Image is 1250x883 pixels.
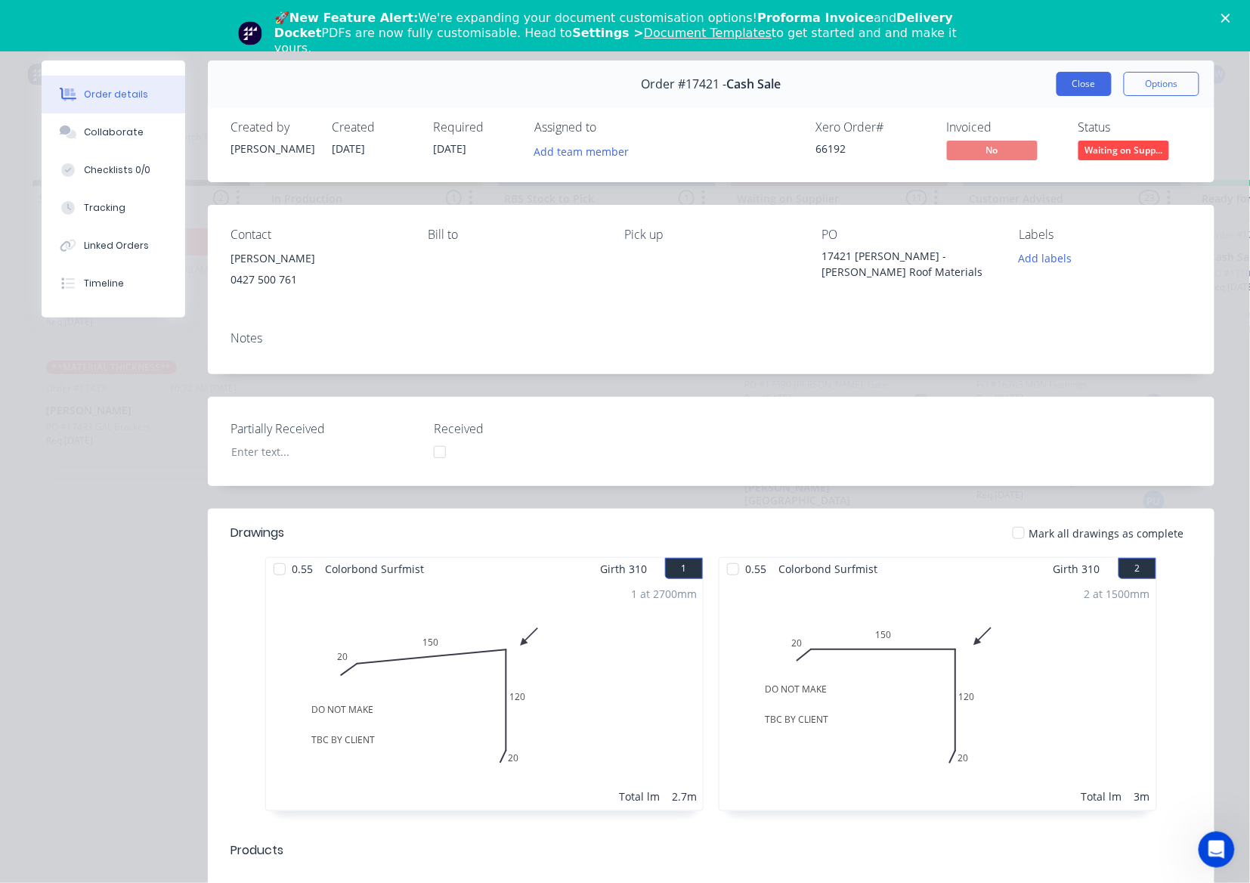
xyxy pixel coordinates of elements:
[231,269,404,290] div: 0427 500 761
[947,141,1038,160] span: No
[238,21,262,45] img: Profile image for Team
[84,88,148,101] div: Order details
[42,227,185,265] button: Linked Orders
[1078,120,1192,135] div: Status
[572,26,772,40] b: Settings >
[433,141,466,156] span: [DATE]
[1054,558,1100,580] span: Girth 310
[815,120,929,135] div: Xero Order #
[434,420,623,438] label: Received
[1078,141,1169,160] span: Waiting on Supp...
[332,120,415,135] div: Created
[821,248,995,280] div: 17421 [PERSON_NAME] - [PERSON_NAME] Roof Materials
[231,141,314,156] div: [PERSON_NAME]
[772,558,883,580] span: Colorbond Surfmist
[757,11,874,25] b: Proforma Invoice
[42,265,185,302] button: Timeline
[642,77,727,91] span: Order #17421 -
[947,120,1060,135] div: Invoiced
[231,228,404,242] div: Contact
[286,558,319,580] span: 0.55
[231,420,419,438] label: Partially Received
[1199,832,1235,868] iframe: Intercom live chat
[274,11,988,56] div: 🚀 We're expanding your document customisation options! and PDFs are now fully customisable. Head ...
[815,141,929,156] div: 66192
[1057,72,1112,96] button: Close
[231,248,404,269] div: [PERSON_NAME]
[1029,525,1184,541] span: Mark all drawings as complete
[665,558,703,579] button: 1
[1081,789,1122,804] div: Total lm
[1078,141,1169,163] button: Waiting on Supp...
[42,151,185,189] button: Checklists 0/0
[534,141,637,161] button: Add team member
[625,228,798,242] div: Pick up
[84,239,149,253] div: Linked Orders
[1119,558,1156,579] button: 2
[600,558,647,580] span: Girth 310
[1010,248,1080,268] button: Add labels
[42,189,185,227] button: Tracking
[526,141,637,161] button: Add team member
[672,789,697,804] div: 2.7m
[84,277,124,290] div: Timeline
[84,125,144,139] div: Collaborate
[231,331,1192,345] div: Notes
[534,120,685,135] div: Assigned to
[1134,789,1150,804] div: 3m
[274,11,953,40] b: Delivery Docket
[1124,72,1199,96] button: Options
[631,586,697,602] div: 1 at 2700mm
[433,120,516,135] div: Required
[42,76,185,113] button: Order details
[644,26,772,40] a: Document Templates
[319,558,430,580] span: Colorbond Surfmist
[231,524,284,542] div: Drawings
[1221,14,1236,23] div: Close
[42,113,185,151] button: Collaborate
[289,11,419,25] b: New Feature Alert:
[739,558,772,580] span: 0.55
[719,580,1156,810] div: DO NOT MAKETBC BY CLIENT20150120202 at 1500mmTotal lm3m
[1084,586,1150,602] div: 2 at 1500mm
[1019,228,1192,242] div: Labels
[332,141,365,156] span: [DATE]
[821,228,995,242] div: PO
[727,77,781,91] span: Cash Sale
[619,789,660,804] div: Total lm
[231,120,314,135] div: Created by
[231,248,404,296] div: [PERSON_NAME]0427 500 761
[231,841,283,860] div: Products
[266,580,703,810] div: DO NOT MAKETBC BY CLIENT20150120201 at 2700mmTotal lm2.7m
[84,163,150,177] div: Checklists 0/0
[84,201,125,215] div: Tracking
[428,228,601,242] div: Bill to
